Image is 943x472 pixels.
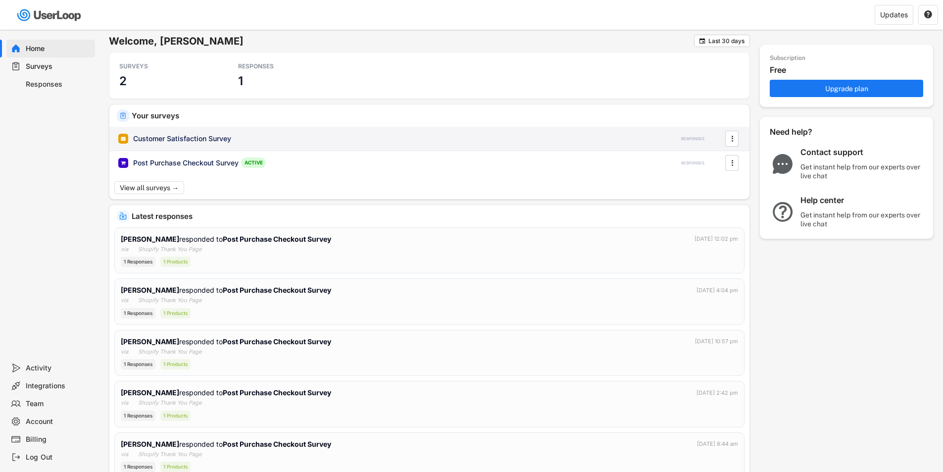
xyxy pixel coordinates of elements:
[121,399,128,407] div: via
[223,235,331,243] strong: Post Purchase Checkout Survey
[26,417,91,426] div: Account
[238,73,243,89] h3: 1
[121,387,333,398] div: responded to
[223,337,331,346] strong: Post Purchase Checkout Survey
[133,134,231,144] div: Customer Satisfaction Survey
[731,157,733,168] text: 
[132,212,742,220] div: Latest responses
[121,285,333,295] div: responded to
[121,450,128,459] div: via
[121,359,155,369] div: 1 Responses
[924,10,933,19] button: 
[121,286,179,294] strong: [PERSON_NAME]
[26,62,91,71] div: Surveys
[800,162,924,180] div: Get instant help from our experts over live chat
[26,399,91,409] div: Team
[121,235,179,243] strong: [PERSON_NAME]
[15,5,85,25] img: userloop-logo-01.svg
[119,62,208,70] div: SURVEYS
[26,364,91,373] div: Activity
[223,286,331,294] strong: Post Purchase Checkout Survey
[770,54,805,62] div: Subscription
[133,158,239,168] div: Post Purchase Checkout Survey
[770,202,795,222] img: QuestionMarkInverseMajor.svg
[770,154,795,174] img: ChatMajor.svg
[138,399,201,407] div: Shopify Thank You Page
[708,38,744,44] div: Last 30 days
[26,435,91,444] div: Billing
[26,80,91,89] div: Responses
[697,440,738,448] div: [DATE] 8:44 am
[727,156,737,170] button: 
[800,210,924,228] div: Get instant help from our experts over live chat
[681,136,704,142] div: RESPONSES
[800,195,924,206] div: Help center
[130,349,136,355] img: yH5BAEAAAAALAAAAAABAAEAAAIBRAA7
[121,440,179,448] strong: [PERSON_NAME]
[681,160,704,166] div: RESPONSES
[130,400,136,406] img: yH5BAEAAAAALAAAAAABAAEAAAIBRAA7
[160,257,191,267] div: 1 Products
[121,411,155,421] div: 1 Responses
[119,73,127,89] h3: 2
[241,157,266,168] div: ACTIVE
[130,246,136,252] img: yH5BAEAAAAALAAAAAABAAEAAAIBRAA7
[727,131,737,146] button: 
[109,35,694,48] h6: Welcome, [PERSON_NAME]
[121,296,128,305] div: via
[130,451,136,457] img: yH5BAEAAAAALAAAAAABAAEAAAIBRAA7
[121,388,179,397] strong: [PERSON_NAME]
[695,337,738,346] div: [DATE] 10:57 pm
[26,44,91,53] div: Home
[121,462,155,472] div: 1 Responses
[223,388,331,397] strong: Post Purchase Checkout Survey
[132,112,742,119] div: Your surveys
[121,308,155,318] div: 1 Responses
[160,359,191,369] div: 1 Products
[160,462,191,472] div: 1 Products
[800,147,924,157] div: Contact support
[121,336,333,347] div: responded to
[695,235,738,243] div: [DATE] 12:02 pm
[119,212,127,220] img: IncomingMajor.svg
[696,286,738,295] div: [DATE] 4:04 pm
[138,348,201,356] div: Shopify Thank You Page
[121,337,179,346] strong: [PERSON_NAME]
[731,133,733,144] text: 
[121,257,155,267] div: 1 Responses
[121,348,128,356] div: via
[121,245,128,254] div: via
[121,439,333,449] div: responded to
[770,65,928,75] div: Free
[138,450,201,459] div: Shopify Thank You Page
[138,296,201,305] div: Shopify Thank You Page
[699,37,705,45] text: 
[880,11,908,18] div: Updates
[223,440,331,448] strong: Post Purchase Checkout Survey
[138,245,201,254] div: Shopify Thank You Page
[238,62,327,70] div: RESPONSES
[130,298,136,304] img: yH5BAEAAAAALAAAAAABAAEAAAIBRAA7
[924,10,932,19] text: 
[121,234,333,244] div: responded to
[770,80,923,97] button: Upgrade plan
[160,308,191,318] div: 1 Products
[770,127,839,137] div: Need help?
[26,381,91,391] div: Integrations
[160,411,191,421] div: 1 Products
[698,37,706,45] button: 
[696,389,738,397] div: [DATE] 2:42 pm
[26,453,91,462] div: Log Out
[114,181,184,194] button: View all surveys →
